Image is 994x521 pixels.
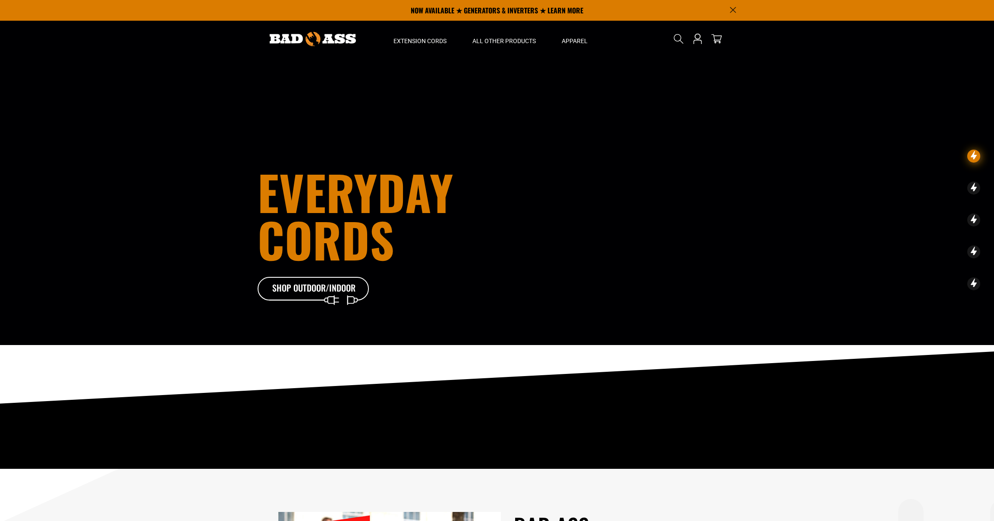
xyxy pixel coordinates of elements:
[393,37,447,45] span: Extension Cords
[258,277,370,301] a: Shop Outdoor/Indoor
[381,21,459,57] summary: Extension Cords
[270,32,356,46] img: Bad Ass Extension Cords
[562,37,588,45] span: Apparel
[472,37,536,45] span: All Other Products
[459,21,549,57] summary: All Other Products
[672,32,686,46] summary: Search
[258,168,545,263] h1: Everyday cords
[549,21,601,57] summary: Apparel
